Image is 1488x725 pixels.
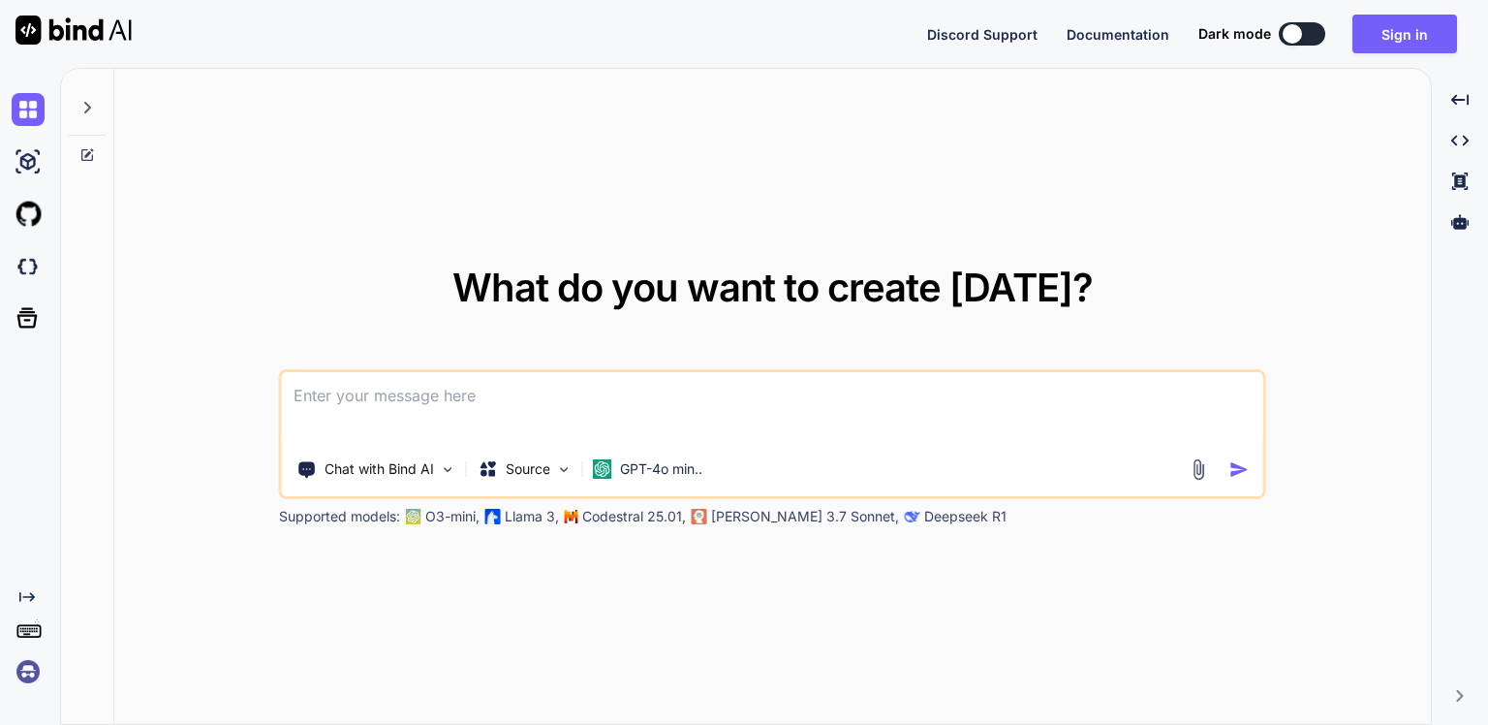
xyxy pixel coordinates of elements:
span: Discord Support [927,26,1038,43]
img: chat [12,93,45,126]
p: Deepseek R1 [924,507,1007,526]
p: Source [506,459,550,479]
p: GPT-4o min.. [620,459,702,479]
button: Documentation [1067,24,1169,45]
img: claude [905,509,920,524]
span: What do you want to create [DATE]? [452,264,1093,311]
button: Sign in [1352,15,1457,53]
p: [PERSON_NAME] 3.7 Sonnet, [711,507,899,526]
img: GPT-4 [406,509,421,524]
button: Discord Support [927,24,1038,45]
p: Llama 3, [505,507,559,526]
img: Pick Models [556,461,573,478]
img: claude [692,509,707,524]
span: Documentation [1067,26,1169,43]
p: Chat with Bind AI [325,459,434,479]
img: Llama2 [485,509,501,524]
p: Codestral 25.01, [582,507,686,526]
img: Pick Tools [440,461,456,478]
img: signin [12,655,45,688]
img: Bind AI [15,16,132,45]
img: githubLight [12,198,45,231]
p: O3-mini, [425,507,480,526]
img: Mistral-AI [565,510,578,523]
span: Dark mode [1198,24,1271,44]
img: darkCloudIdeIcon [12,250,45,283]
img: attachment [1188,458,1210,481]
img: GPT-4o mini [593,459,612,479]
img: icon [1229,459,1250,480]
p: Supported models: [279,507,400,526]
img: ai-studio [12,145,45,178]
